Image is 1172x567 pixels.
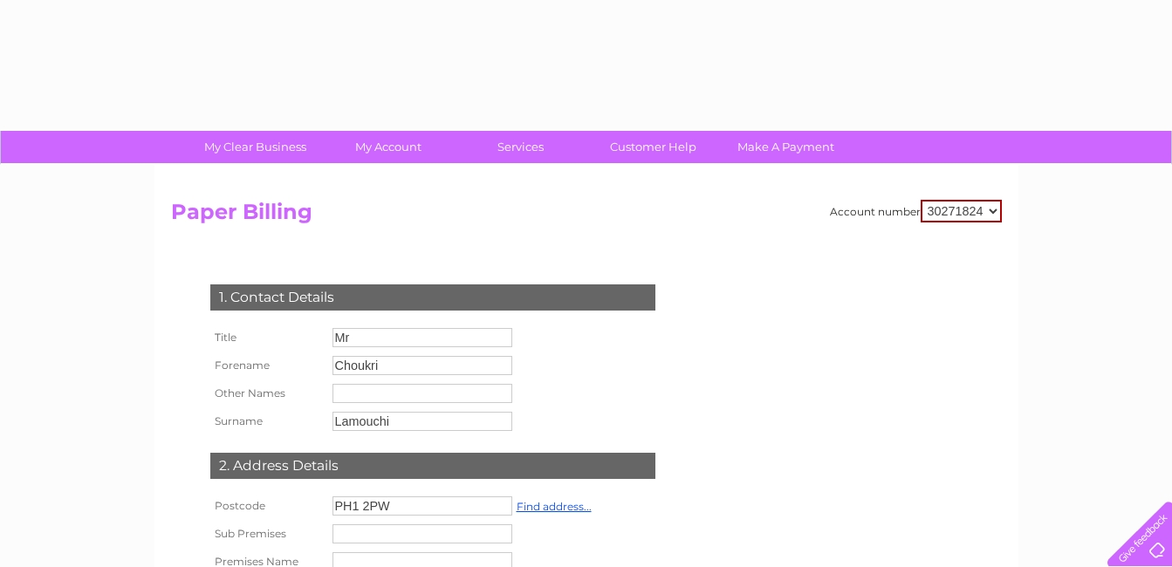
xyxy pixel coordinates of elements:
h2: Paper Billing [171,200,1002,233]
div: 1. Contact Details [210,284,655,311]
th: Sub Premises [206,520,328,548]
a: My Account [316,131,460,163]
div: Account number [830,200,1002,222]
a: Find address... [517,500,592,513]
a: Services [449,131,593,163]
a: My Clear Business [183,131,327,163]
th: Forename [206,352,328,379]
th: Title [206,324,328,352]
th: Surname [206,407,328,435]
th: Other Names [206,379,328,407]
a: Make A Payment [714,131,858,163]
a: Customer Help [581,131,725,163]
div: 2. Address Details [210,453,655,479]
th: Postcode [206,492,328,520]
